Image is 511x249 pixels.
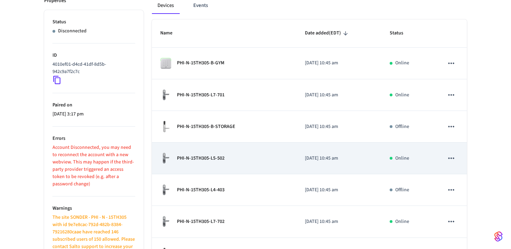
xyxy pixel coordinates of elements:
p: Online [395,59,409,67]
p: Online [395,155,409,162]
span: Name [160,28,181,39]
p: PHI-N-15TH305-L5-502 [177,155,225,162]
p: Online [395,91,409,99]
img: salto_escutcheon_pin [160,152,171,164]
p: Paired on [52,102,135,109]
img: salto_wallreader_pin [160,58,171,69]
p: [DATE] 10:45 am [305,91,373,99]
img: salto_escutcheon [160,121,171,132]
p: Errors [52,135,135,142]
p: Disconnected [58,27,87,35]
p: [DATE] 10:45 am [305,123,373,130]
p: Status [52,18,135,26]
p: Offline [395,123,409,130]
p: PHI-N-15TH305-L4-403 [177,186,225,194]
p: Warnings [52,205,135,212]
p: PHI-N-15TH305-L7-702 [177,218,225,225]
p: PHI-N-15TH305-B-GYM [177,59,224,67]
p: [DATE] 10:45 am [305,218,373,225]
p: PHI-N-15TH305-L7-701 [177,91,225,99]
p: Offline [395,186,409,194]
p: [DATE] 10:45 am [305,155,373,162]
p: ID [52,52,135,59]
p: [DATE] 10:45 am [305,186,373,194]
img: salto_escutcheon_pin [160,184,171,196]
p: Online [395,218,409,225]
p: Account Disconnected, you may need to reconnect the account with a new webview. This may happen i... [52,144,135,188]
p: [DATE] 3:17 pm [52,111,135,118]
p: PHI-N-15TH305-B-STORAGE [177,123,235,130]
img: salto_escutcheon_pin [160,216,171,227]
span: Status [390,28,412,39]
img: SeamLogoGradient.69752ec5.svg [494,231,503,242]
p: [DATE] 10:45 am [305,59,373,67]
span: Date added(EDT) [305,28,350,39]
p: 4010ef01-d4cd-41df-8d5b-942c9a7f2c7c [52,61,132,75]
img: salto_escutcheon_pin [160,89,171,101]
